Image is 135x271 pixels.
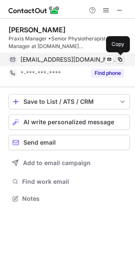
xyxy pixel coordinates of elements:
img: ContactOut v5.3.10 [9,5,60,15]
button: Send email [9,135,130,150]
span: Notes [22,195,126,203]
button: Notes [9,193,130,205]
span: Send email [23,139,56,146]
span: Add to email campaign [23,160,91,166]
span: [EMAIL_ADDRESS][DOMAIN_NAME] [20,56,118,63]
div: [PERSON_NAME] [9,26,66,34]
span: AI write personalized message [23,119,114,126]
span: Find work email [22,178,126,185]
div: Save to List / ATS / CRM [23,98,115,105]
button: Reveal Button [91,69,124,77]
button: Add to email campaign [9,155,130,171]
div: Praxis Manager •Senior Physiotherapist•Quality Manager at [DOMAIN_NAME][PERSON_NAME]•Lecturer at ... [9,35,130,50]
button: Find work email [9,176,130,188]
button: save-profile-one-click [9,94,130,109]
button: AI write personalized message [9,114,130,130]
